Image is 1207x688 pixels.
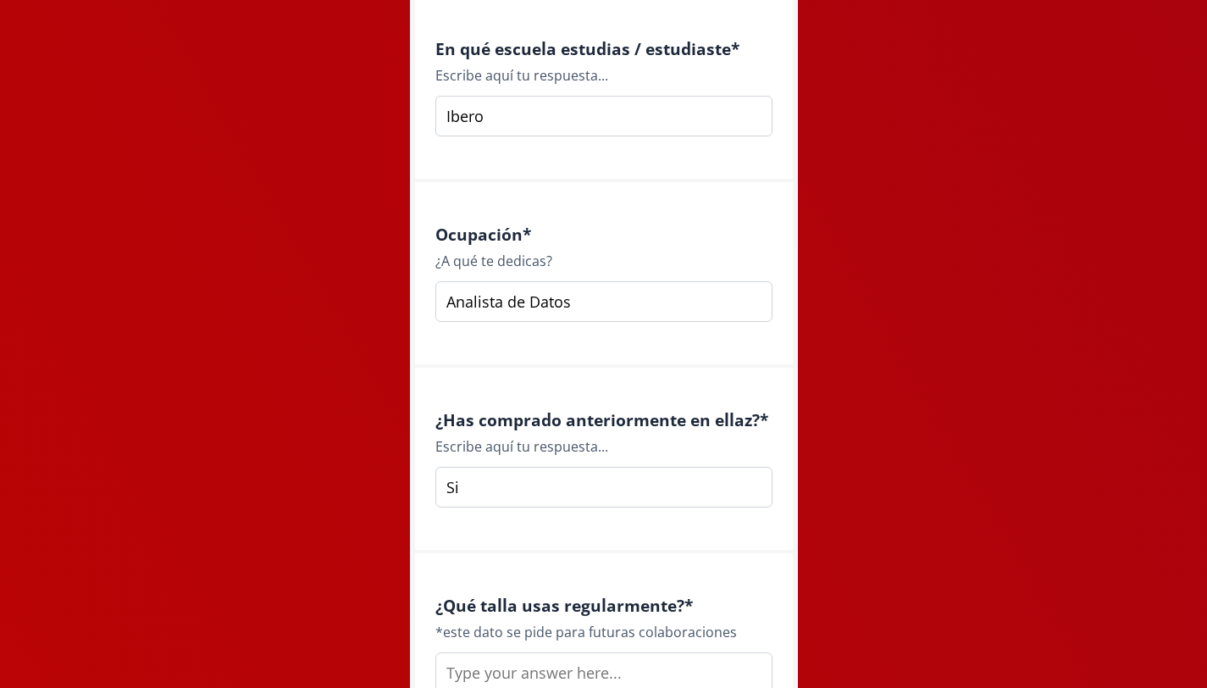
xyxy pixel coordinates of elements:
[435,622,772,642] div: *este dato se pide para futuras colaboraciones
[435,65,772,86] div: Escribe aquí tu respuesta...
[435,96,772,136] input: Type your answer here...
[435,436,772,457] div: Escribe aquí tu respuesta...
[435,39,772,58] h4: En qué escuela estudias / estudiaste *
[435,281,772,322] input: Type your answer here...
[435,225,772,244] h4: Ocupación *
[435,410,772,430] h4: ¿Has comprado anteriormente en ellaz? *
[435,596,772,615] h4: ¿Qué talla usas regularmente? *
[435,467,772,508] input: Type your answer here...
[435,251,772,271] div: ¿A qué te dedicas?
